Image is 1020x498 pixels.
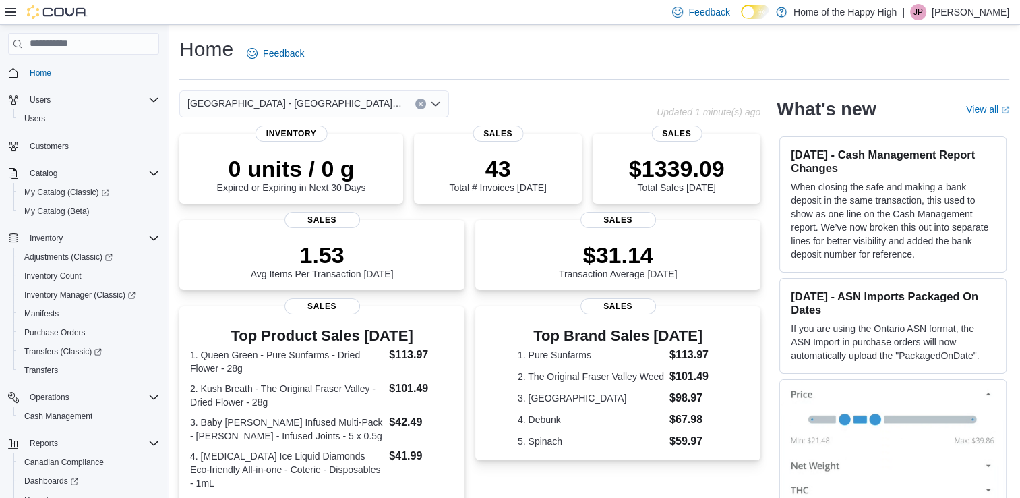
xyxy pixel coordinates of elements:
[19,362,159,379] span: Transfers
[19,473,84,489] a: Dashboards
[24,230,68,246] button: Inventory
[13,202,164,221] button: My Catalog (Beta)
[24,138,74,155] a: Customers
[559,242,678,269] p: $31.14
[24,308,59,319] span: Manifests
[19,325,159,341] span: Purchase Orders
[518,370,664,383] dt: 2. The Original Fraser Valley Weed
[19,111,159,127] span: Users
[24,64,159,81] span: Home
[19,287,141,303] a: Inventory Manager (Classic)
[13,285,164,304] a: Inventory Manager (Classic)
[19,343,107,360] a: Transfers (Classic)
[13,267,164,285] button: Inventory Count
[19,249,118,265] a: Adjustments (Classic)
[30,438,58,449] span: Reports
[13,472,164,491] a: Dashboards
[13,323,164,342] button: Purchase Orders
[19,203,95,219] a: My Catalog (Beta)
[30,233,63,244] span: Inventory
[13,304,164,323] button: Manifests
[187,95,402,111] span: [GEOGRAPHIC_DATA] - [GEOGRAPHIC_DATA] - Pop's Cannabis
[3,388,164,407] button: Operations
[449,155,546,182] p: 43
[251,242,394,269] p: 1.53
[518,328,718,344] h3: Top Brand Sales [DATE]
[24,411,92,422] span: Cash Management
[669,433,718,449] dd: $59.97
[241,40,309,67] a: Feedback
[13,183,164,202] a: My Catalog (Classic)
[651,126,702,142] span: Sales
[190,416,384,443] dt: 3. Baby [PERSON_NAME] Infused Multi-Pack - [PERSON_NAME] - Infused Joints - 5 x 0.5g
[24,271,82,281] span: Inventory Count
[19,249,159,265] span: Adjustments (Classic)
[217,155,366,193] div: Expired or Expiring in Next 30 Days
[30,392,69,403] span: Operations
[19,184,159,200] span: My Catalog (Classic)
[30,141,69,152] span: Customers
[263,47,304,60] span: Feedback
[1001,106,1009,114] svg: External link
[19,203,159,219] span: My Catalog (Beta)
[932,4,1009,20] p: [PERSON_NAME]
[30,67,51,78] span: Home
[518,413,664,426] dt: 4. Debunk
[966,104,1009,115] a: View allExternal link
[19,184,115,200] a: My Catalog (Classic)
[389,347,454,363] dd: $113.97
[473,126,523,142] span: Sales
[284,298,360,314] span: Sales
[24,138,159,155] span: Customers
[777,99,876,120] h2: What's new
[190,449,384,490] dt: 4. [MEDICAL_DATA] Ice Liquid Diamonds Eco-friendly All-in-one - Coterie - Disposables - 1mL
[793,4,897,20] p: Home of the Happy High
[251,242,394,279] div: Avg Items Per Transaction [DATE]
[741,5,769,19] input: Dark Mode
[669,368,718,385] dd: $101.49
[24,92,159,108] span: Users
[30,168,57,179] span: Catalog
[24,92,56,108] button: Users
[190,328,454,344] h3: Top Product Sales [DATE]
[669,390,718,406] dd: $98.97
[3,90,164,109] button: Users
[19,408,159,424] span: Cash Management
[688,5,729,19] span: Feedback
[580,298,656,314] span: Sales
[24,476,78,487] span: Dashboards
[580,212,656,228] span: Sales
[910,4,926,20] div: Jordan Prasad
[791,148,995,175] h3: [DATE] - Cash Management Report Changes
[430,99,441,109] button: Open list of options
[13,109,164,128] button: Users
[256,126,328,142] span: Inventory
[190,348,384,375] dt: 1. Queen Green - Pure Sunfarms - Dried Flower - 28g
[913,4,923,20] span: JP
[389,448,454,464] dd: $41.99
[30,94,51,105] span: Users
[19,306,64,322] a: Manifests
[449,155,546,193] div: Total # Invoices [DATE]
[24,435,159,451] span: Reports
[629,155,725,182] p: $1339.09
[24,187,109,198] span: My Catalog (Classic)
[13,248,164,267] a: Adjustments (Classic)
[19,362,63,379] a: Transfers
[629,155,725,193] div: Total Sales [DATE]
[518,348,664,362] dt: 1. Pure Sunfarms
[179,36,233,63] h1: Home
[791,322,995,362] p: If you are using the Ontario ASN format, the ASN Import in purchase orders will now automatically...
[559,242,678,279] div: Transaction Average [DATE]
[518,391,664,405] dt: 3. [GEOGRAPHIC_DATA]
[24,206,90,217] span: My Catalog (Beta)
[24,165,63,182] button: Catalog
[741,19,742,20] span: Dark Mode
[415,99,426,109] button: Clear input
[19,454,109,470] a: Canadian Compliance
[284,212,360,228] span: Sales
[13,407,164,426] button: Cash Management
[24,165,159,182] span: Catalog
[24,65,57,81] a: Home
[217,155,366,182] p: 0 units / 0 g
